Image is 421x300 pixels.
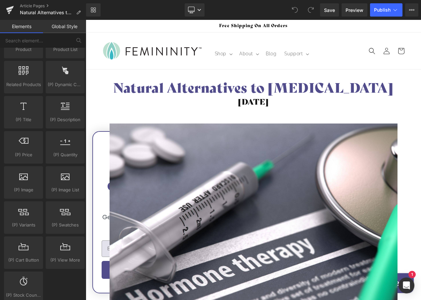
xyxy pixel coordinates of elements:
div: Open Intercom Messenger [398,277,414,293]
span: (P) View More [48,257,83,264]
summary: Search [279,24,294,38]
span: Free Shipping On All Orders [133,3,202,8]
a: Blog [176,27,195,41]
span: (P) Stock Counter [6,292,41,299]
span: Product [6,46,41,53]
span: (P) Variants [6,222,41,228]
span: Blog [180,31,191,37]
span: Support [199,31,217,37]
button: Undo [288,3,302,17]
a: New Library [86,3,101,17]
span: (P) Image [6,186,41,193]
span: (P) Dynamic Checkout Button [48,81,83,88]
h1: Natural Alternatives to [MEDICAL_DATA] [24,60,312,77]
span: Shop [129,31,141,37]
a: Vaginal Moisturizers for Dryness for Menopause & Intimacy [14,19,118,43]
span: About [154,31,167,37]
button: More [405,3,418,17]
summary: Shop [125,27,150,41]
span: Related Products [6,81,41,88]
span: (P) Price [6,151,41,158]
a: Preview [342,3,367,17]
span: Product List [48,46,83,53]
span: Save [324,7,335,14]
img: Vaginal Moisturizers for Dryness for Menopause & Intimacy [17,22,116,40]
span: (P) Cart Button [6,257,41,264]
a: Global Style [43,20,86,33]
span: (P) Swatches [48,222,83,228]
summary: About [150,27,176,41]
span: Preview [346,7,363,14]
span: (P) Title [6,116,41,123]
button: Publish [370,3,402,17]
span: Natural Alternatives to [MEDICAL_DATA] [20,10,73,15]
summary: Support [195,27,226,41]
h2: [DATE] [24,77,312,87]
span: (P) Description [48,116,83,123]
span: Publish [374,7,391,13]
span: (P) Quantity [48,151,83,158]
span: (P) Image List [48,186,83,193]
a: Article Pages [20,3,86,9]
button: Redo [304,3,317,17]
